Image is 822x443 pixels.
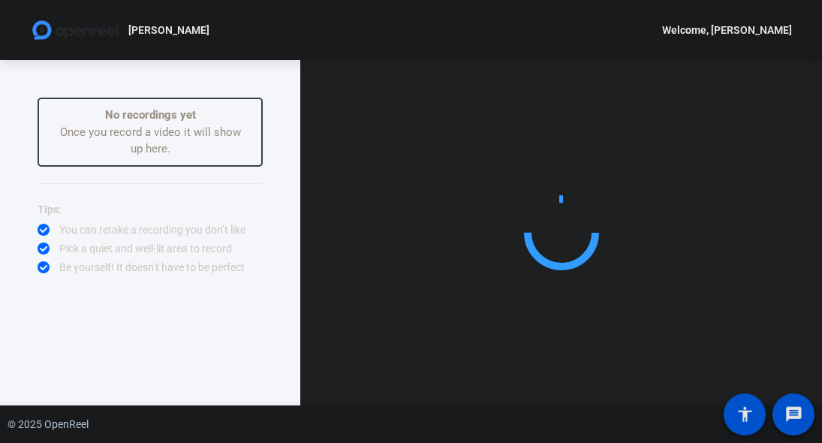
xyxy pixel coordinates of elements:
[38,260,263,275] div: Be yourself! It doesn’t have to be perfect
[30,15,121,45] img: OpenReel logo
[128,21,209,39] p: [PERSON_NAME]
[38,222,263,237] div: You can retake a recording you don’t like
[8,417,89,432] div: © 2025 OpenReel
[736,405,754,423] mat-icon: accessibility
[54,107,246,158] div: Once you record a video it will show up here.
[662,21,792,39] div: Welcome, [PERSON_NAME]
[38,200,263,218] div: Tips:
[54,107,246,124] p: No recordings yet
[38,241,263,256] div: Pick a quiet and well-lit area to record
[784,405,802,423] mat-icon: message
